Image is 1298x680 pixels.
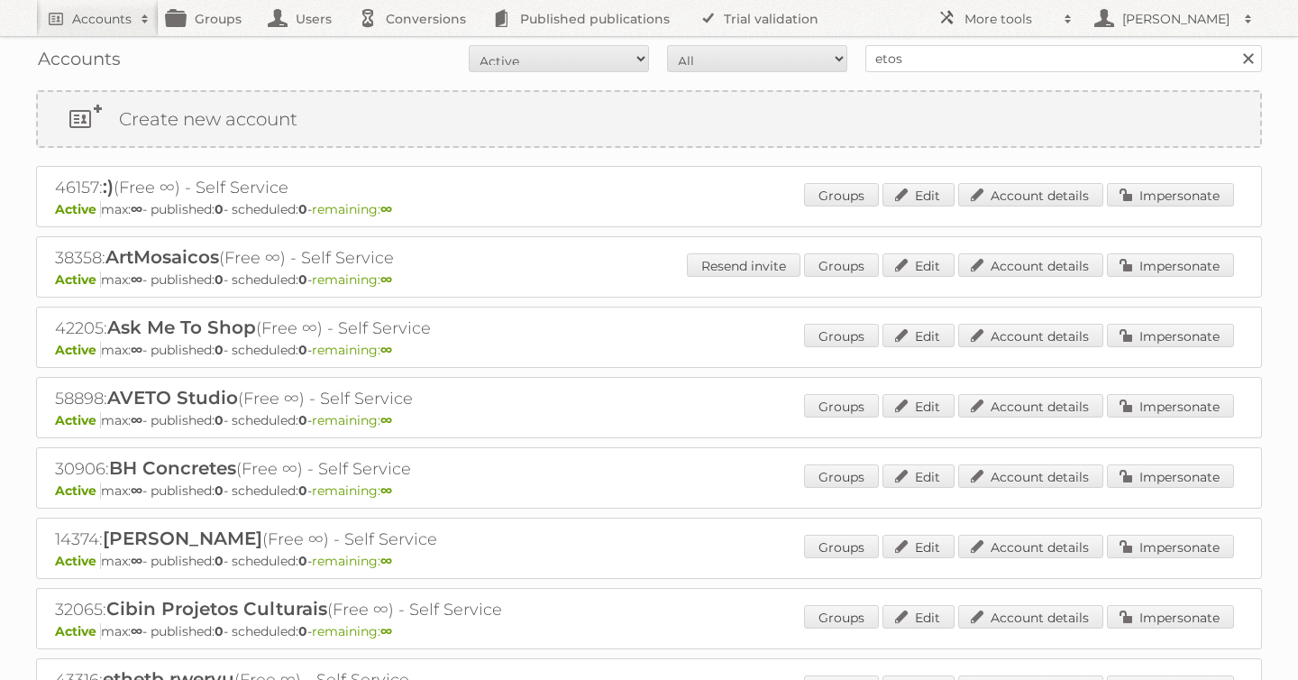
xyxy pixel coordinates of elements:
[882,394,955,418] a: Edit
[1107,253,1234,277] a: Impersonate
[312,623,392,639] span: remaining:
[882,324,955,347] a: Edit
[882,464,955,488] a: Edit
[958,253,1103,277] a: Account details
[105,246,219,268] span: ArtMosaicos
[312,271,392,288] span: remaining:
[215,623,224,639] strong: 0
[882,605,955,629] a: Edit
[882,535,955,558] a: Edit
[55,482,1243,499] p: max: - published: - scheduled: -
[215,553,224,569] strong: 0
[804,464,879,488] a: Groups
[55,412,101,428] span: Active
[380,412,392,428] strong: ∞
[298,412,307,428] strong: 0
[103,528,262,549] span: [PERSON_NAME]
[55,271,1243,288] p: max: - published: - scheduled: -
[312,342,392,358] span: remaining:
[215,482,224,499] strong: 0
[298,271,307,288] strong: 0
[958,183,1103,207] a: Account details
[55,317,686,340] h2: 42205: (Free ∞) - Self Service
[1107,394,1234,418] a: Impersonate
[380,482,392,499] strong: ∞
[55,553,1243,569] p: max: - published: - scheduled: -
[312,553,392,569] span: remaining:
[55,623,101,639] span: Active
[55,271,101,288] span: Active
[215,412,224,428] strong: 0
[1107,324,1234,347] a: Impersonate
[312,201,392,217] span: remaining:
[958,394,1103,418] a: Account details
[55,201,1243,217] p: max: - published: - scheduled: -
[298,342,307,358] strong: 0
[958,535,1103,558] a: Account details
[55,342,101,358] span: Active
[804,535,879,558] a: Groups
[298,201,307,217] strong: 0
[958,605,1103,629] a: Account details
[312,482,392,499] span: remaining:
[298,553,307,569] strong: 0
[109,457,236,479] span: BH Concretes
[55,528,686,551] h2: 14374: (Free ∞) - Self Service
[380,201,392,217] strong: ∞
[131,553,142,569] strong: ∞
[964,10,1055,28] h2: More tools
[380,271,392,288] strong: ∞
[298,482,307,499] strong: 0
[1107,605,1234,629] a: Impersonate
[55,176,686,199] h2: 46157: (Free ∞) - Self Service
[1107,464,1234,488] a: Impersonate
[958,464,1103,488] a: Account details
[804,324,879,347] a: Groups
[312,412,392,428] span: remaining:
[38,92,1260,146] a: Create new account
[55,412,1243,428] p: max: - published: - scheduled: -
[804,183,879,207] a: Groups
[804,605,879,629] a: Groups
[131,412,142,428] strong: ∞
[804,253,879,277] a: Groups
[131,271,142,288] strong: ∞
[215,201,224,217] strong: 0
[107,387,238,409] span: AVETO Studio
[131,342,142,358] strong: ∞
[131,482,142,499] strong: ∞
[55,553,101,569] span: Active
[55,246,686,270] h2: 38358: (Free ∞) - Self Service
[55,342,1243,358] p: max: - published: - scheduled: -
[107,317,256,338] span: Ask Me To Shop
[1118,10,1235,28] h2: [PERSON_NAME]
[380,553,392,569] strong: ∞
[106,598,327,620] span: Cibin Projetos Culturais
[380,623,392,639] strong: ∞
[804,394,879,418] a: Groups
[131,623,142,639] strong: ∞
[55,482,101,499] span: Active
[215,342,224,358] strong: 0
[298,623,307,639] strong: 0
[55,457,686,481] h2: 30906: (Free ∞) - Self Service
[55,623,1243,639] p: max: - published: - scheduled: -
[103,176,114,198] span: :)
[882,253,955,277] a: Edit
[1107,183,1234,207] a: Impersonate
[72,10,132,28] h2: Accounts
[55,201,101,217] span: Active
[882,183,955,207] a: Edit
[1107,535,1234,558] a: Impersonate
[55,598,686,621] h2: 32065: (Free ∞) - Self Service
[380,342,392,358] strong: ∞
[131,201,142,217] strong: ∞
[687,253,800,277] a: Resend invite
[55,387,686,410] h2: 58898: (Free ∞) - Self Service
[215,271,224,288] strong: 0
[958,324,1103,347] a: Account details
